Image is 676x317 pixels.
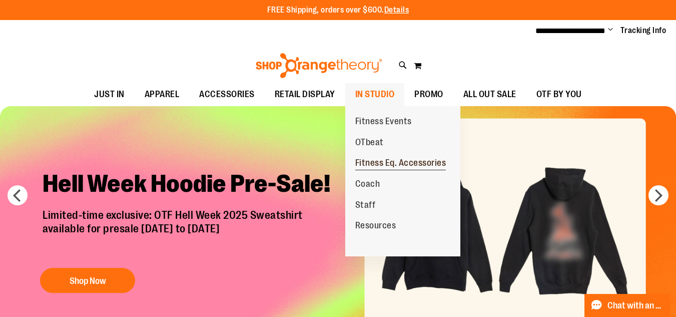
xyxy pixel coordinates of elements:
span: RETAIL DISPLAY [275,83,335,106]
span: JUST IN [94,83,125,106]
a: Hell Week Hoodie Pre-Sale! Limited-time exclusive: OTF Hell Week 2025 Sweatshirtavailable for pre... [35,162,348,298]
span: Resources [355,220,396,233]
h2: Hell Week Hoodie Pre-Sale! [35,162,348,209]
button: prev [8,185,28,205]
a: Details [384,6,409,15]
button: Chat with an Expert [584,294,670,317]
a: Tracking Info [620,25,666,36]
button: Shop Now [40,268,135,293]
span: PROMO [414,83,443,106]
span: ALL OUT SALE [463,83,516,106]
p: Limited-time exclusive: OTF Hell Week 2025 Sweatshirt available for presale [DATE] to [DATE] [35,209,348,258]
span: Chat with an Expert [607,301,664,310]
span: OTbeat [355,137,384,150]
button: Account menu [608,26,613,36]
span: ACCESSORIES [199,83,255,106]
p: FREE Shipping, orders over $600. [267,5,409,16]
span: APPAREL [145,83,180,106]
span: Fitness Events [355,116,412,129]
span: Staff [355,200,376,212]
span: IN STUDIO [355,83,395,106]
span: OTF BY YOU [536,83,582,106]
span: Coach [355,179,380,191]
button: next [648,185,668,205]
img: Shop Orangetheory [254,53,384,78]
span: Fitness Eq. Accessories [355,158,446,170]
